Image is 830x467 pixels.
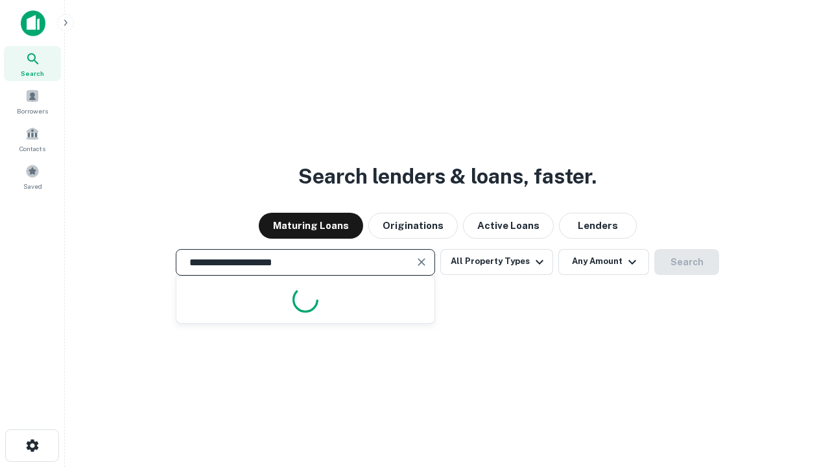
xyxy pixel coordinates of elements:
[440,249,553,275] button: All Property Types
[412,253,431,271] button: Clear
[298,161,597,192] h3: Search lenders & loans, faster.
[21,10,45,36] img: capitalize-icon.png
[259,213,363,239] button: Maturing Loans
[559,213,637,239] button: Lenders
[21,68,44,78] span: Search
[17,106,48,116] span: Borrowers
[4,121,61,156] a: Contacts
[4,159,61,194] a: Saved
[4,46,61,81] a: Search
[765,363,830,425] iframe: Chat Widget
[368,213,458,239] button: Originations
[558,249,649,275] button: Any Amount
[19,143,45,154] span: Contacts
[23,181,42,191] span: Saved
[4,84,61,119] a: Borrowers
[463,213,554,239] button: Active Loans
